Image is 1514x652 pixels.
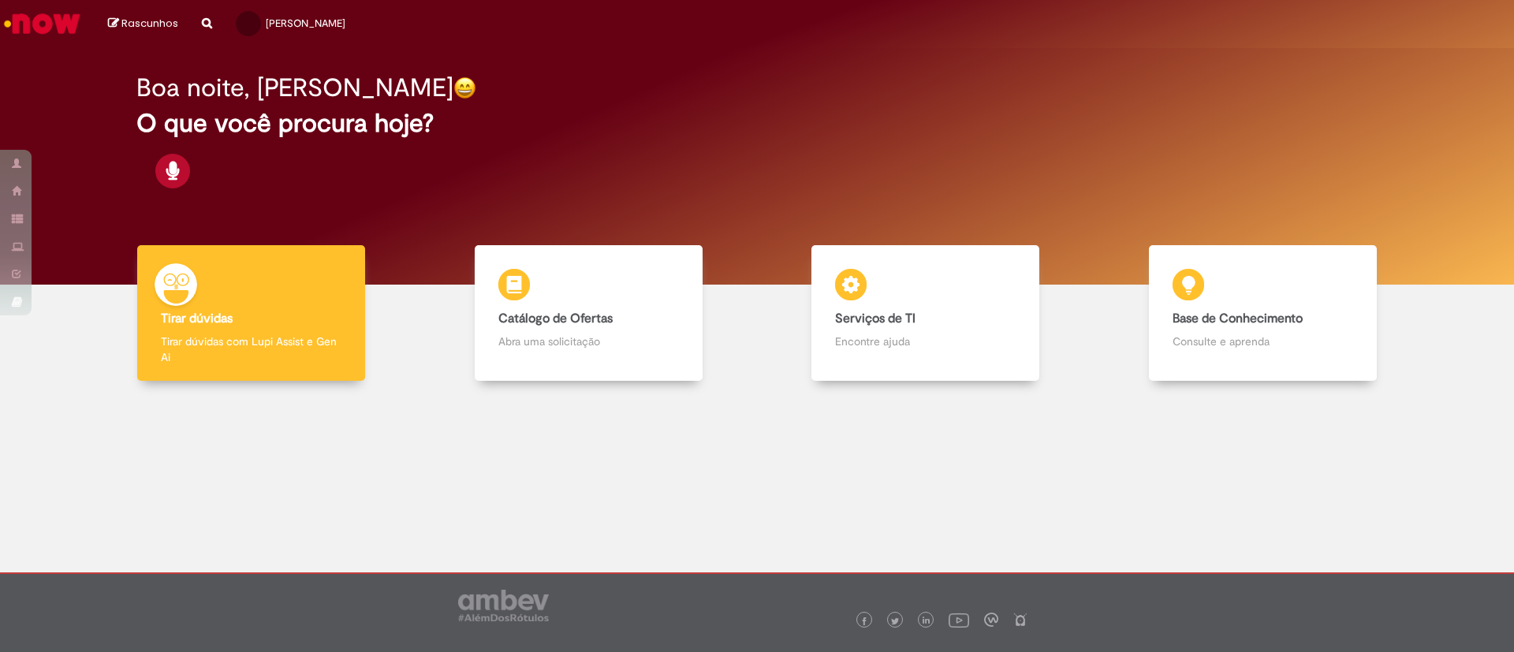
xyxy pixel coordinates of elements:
[458,590,549,621] img: logo_footer_ambev_rotulo_gray.png
[835,311,915,326] b: Serviços de TI
[498,311,613,326] b: Catálogo de Ofertas
[420,245,758,382] a: Catálogo de Ofertas Abra uma solicitação
[161,333,341,365] p: Tirar dúvidas com Lupi Assist e Gen Ai
[984,613,998,627] img: logo_footer_workplace.png
[136,74,453,102] h2: Boa noite, [PERSON_NAME]
[923,617,930,626] img: logo_footer_linkedin.png
[136,110,1378,137] h2: O que você procura hoje?
[121,16,178,31] span: Rascunhos
[757,245,1094,382] a: Serviços de TI Encontre ajuda
[1173,333,1353,349] p: Consulte e aprenda
[453,76,476,99] img: happy-face.png
[1013,613,1027,627] img: logo_footer_naosei.png
[1173,311,1303,326] b: Base de Conhecimento
[891,617,899,625] img: logo_footer_twitter.png
[266,17,345,30] span: [PERSON_NAME]
[835,333,1016,349] p: Encontre ajuda
[83,245,420,382] a: Tirar dúvidas Tirar dúvidas com Lupi Assist e Gen Ai
[860,617,868,625] img: logo_footer_facebook.png
[949,609,969,630] img: logo_footer_youtube.png
[161,311,233,326] b: Tirar dúvidas
[1094,245,1432,382] a: Base de Conhecimento Consulte e aprenda
[498,333,679,349] p: Abra uma solicitação
[2,8,83,39] img: ServiceNow
[108,17,178,32] a: Rascunhos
